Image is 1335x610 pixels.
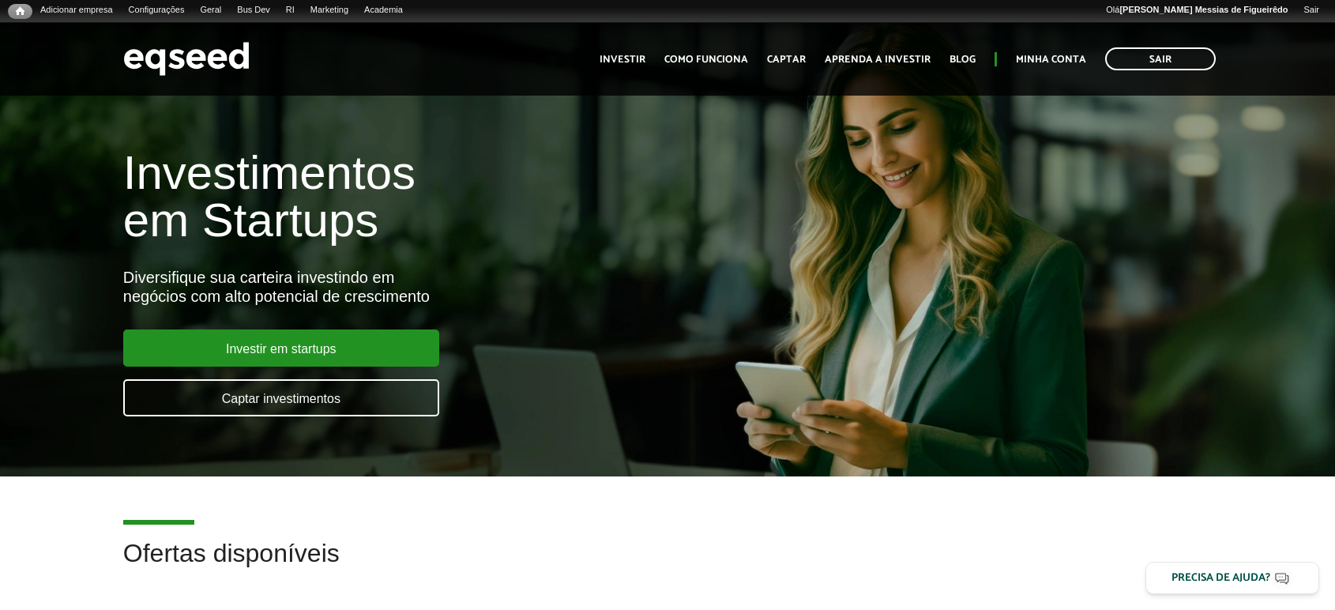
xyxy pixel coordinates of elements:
[123,38,250,80] img: EqSeed
[192,4,229,17] a: Geral
[121,4,193,17] a: Configurações
[123,149,767,244] h1: Investimentos em Startups
[600,55,645,65] a: Investir
[1119,5,1288,14] strong: [PERSON_NAME] Messias de Figueirêdo
[1105,47,1216,70] a: Sair
[8,4,32,19] a: Início
[1098,4,1296,17] a: Olá[PERSON_NAME] Messias de Figueirêdo
[123,540,1212,591] h2: Ofertas disponíveis
[767,55,806,65] a: Captar
[303,4,356,17] a: Marketing
[123,268,767,306] div: Diversifique sua carteira investindo em negócios com alto potencial de crescimento
[950,55,976,65] a: Blog
[356,4,411,17] a: Academia
[278,4,303,17] a: RI
[123,329,439,367] a: Investir em startups
[1296,4,1327,17] a: Sair
[16,6,24,17] span: Início
[825,55,931,65] a: Aprenda a investir
[664,55,748,65] a: Como funciona
[1016,55,1086,65] a: Minha conta
[32,4,121,17] a: Adicionar empresa
[229,4,278,17] a: Bus Dev
[123,379,439,416] a: Captar investimentos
